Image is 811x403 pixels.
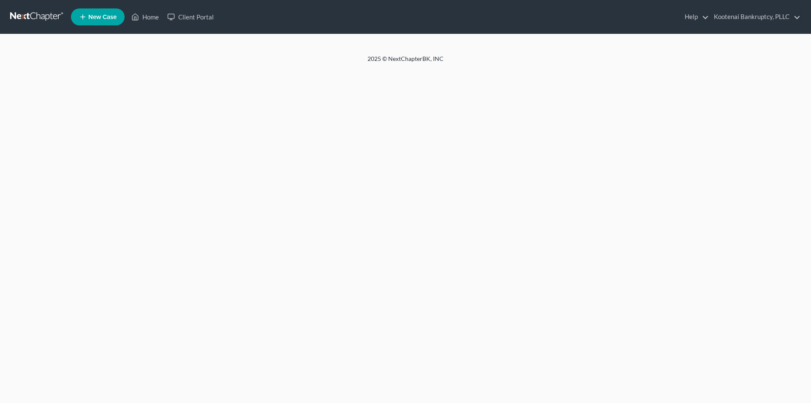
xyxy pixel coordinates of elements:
[127,9,163,25] a: Home
[710,9,800,25] a: Kootenai Bankruptcy, PLLC
[165,55,646,70] div: 2025 © NextChapterBK, INC
[71,8,125,25] new-legal-case-button: New Case
[680,9,709,25] a: Help
[163,9,218,25] a: Client Portal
